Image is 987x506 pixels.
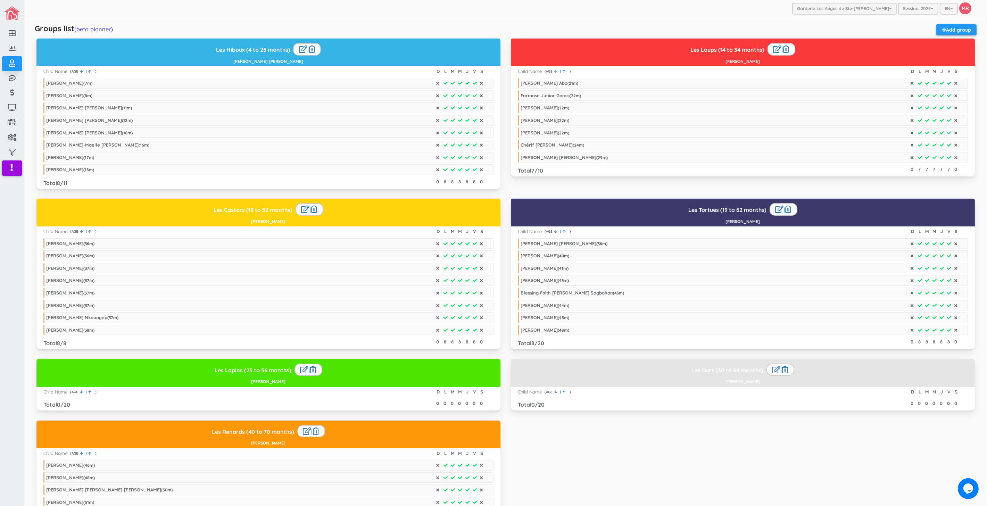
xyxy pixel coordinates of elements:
[917,339,922,345] div: 8
[95,69,97,74] span: )
[514,59,972,64] h5: [PERSON_NAME]
[436,389,441,395] div: D
[465,450,470,457] div: J
[472,389,477,395] div: V
[46,327,94,333] div: [PERSON_NAME]
[122,105,132,110] span: ( m)
[514,43,972,56] h3: Les Loups (14 to 34 months)
[85,327,89,333] span: 38
[531,167,534,174] span: 7
[450,339,455,345] div: 8
[939,389,944,395] div: J
[436,68,441,75] div: D
[559,266,563,271] span: 41
[443,228,448,235] div: L
[939,228,944,235] div: J
[558,303,569,308] span: ( m)
[924,400,929,407] div: 0
[479,179,484,185] div: 0
[161,487,173,492] span: ( m)
[84,451,88,456] span: |
[479,389,484,395] div: S
[924,166,929,173] div: 7
[436,228,441,235] div: D
[559,278,564,283] span: 43
[450,179,455,185] div: 8
[954,389,959,395] div: S
[450,400,455,407] div: 0
[35,24,113,33] h5: Groups list
[43,402,70,408] h3: Total /20
[85,241,89,246] span: 36
[521,253,569,258] div: [PERSON_NAME]
[559,253,564,258] span: 40
[558,229,563,234] span: |
[521,142,584,148] div: Chérif [PERSON_NAME]
[85,253,89,258] span: 36
[70,69,72,74] span: (
[80,451,88,456] a: |
[70,451,72,456] span: (
[46,487,173,492] div: [PERSON_NAME]-[PERSON_NAME]-[PERSON_NAME]
[518,389,542,395] div: Child Name
[917,166,922,173] div: 7
[569,81,573,86] span: 21
[596,241,607,246] span: ( m)
[72,390,80,395] span: AGE
[139,142,149,148] span: ( m)
[518,402,545,408] h3: Total /20
[545,69,546,74] span: (
[472,400,477,407] div: 0
[558,315,569,320] span: ( m)
[472,228,477,235] div: V
[953,400,959,407] div: 0
[946,400,951,407] div: 0
[558,278,569,283] span: ( m)
[546,229,554,234] span: AGE
[39,203,498,216] h3: Les Castors (18 to 52 months)
[83,253,94,258] span: ( m)
[571,93,576,98] span: 22
[443,389,448,395] div: L
[43,180,67,186] h3: Total /11
[46,499,94,505] div: [PERSON_NAME]
[613,290,624,296] span: ( m)
[83,327,94,333] span: ( m)
[83,266,94,271] span: ( m)
[518,228,542,235] div: Child Name
[917,400,922,407] div: 0
[479,450,484,457] div: S
[531,340,534,347] span: 8
[910,339,915,345] div: 0
[123,118,127,123] span: 12
[514,219,972,224] h5: [PERSON_NAME]
[72,451,80,456] span: AGE
[46,462,95,468] div: [PERSON_NAME]
[932,389,937,395] div: M
[521,105,569,110] div: [PERSON_NAME]
[43,389,67,395] div: Child Name
[518,340,544,347] h3: Total /20
[546,69,554,74] span: AGE
[80,69,88,74] a: |
[83,303,94,308] span: ( m)
[545,229,546,234] span: (
[46,80,92,86] div: [PERSON_NAME]
[4,6,20,20] img: image
[554,69,563,74] a: |
[910,228,915,235] div: D
[435,400,440,407] div: 0
[514,364,972,376] h3: Les Ours (30 to 64 months)
[85,475,90,480] span: 48
[958,478,980,499] iframe: chat widget
[939,68,944,75] div: J
[558,130,569,135] span: ( m)
[917,68,922,75] div: L
[924,339,929,345] div: 8
[85,303,89,308] span: 37
[559,327,564,333] span: 48
[39,379,498,384] h5: [PERSON_NAME]
[450,68,455,75] div: M
[614,290,619,296] span: 43
[443,68,448,75] div: L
